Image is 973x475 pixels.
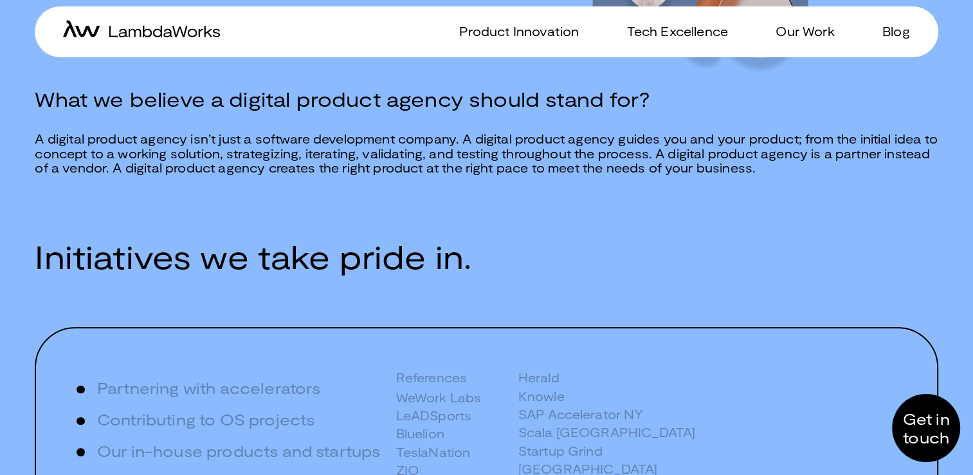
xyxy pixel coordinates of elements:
p: Our Work [776,22,834,41]
h2: Initiatives we take pride in. [35,237,938,276]
h6: Partnering with accelerators [97,379,320,398]
h6: Our in-house products and startups [97,442,380,461]
div: A digital product agency isn’t just a software development company. A digital product agency guid... [35,132,938,176]
a: Product Innovation [444,22,579,41]
h6: Contributing to OS projects [97,411,314,429]
a: Blog [867,22,910,41]
p: Blog [882,22,910,41]
div: Herald Knowle [518,369,705,405]
p: Product Innovation [459,22,579,41]
div: WeWork Labs LeADSports Bluelion TeslaNation [396,389,508,462]
div: SAP Accelerator NY [518,405,705,424]
a: Our Work [760,22,834,41]
a: home-icon [63,20,220,42]
a: Tech Excellence [611,22,727,41]
p: Tech Excellence [626,22,727,41]
div: References [396,369,508,387]
h4: What we believe a digital product agency should stand for? [35,87,938,111]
